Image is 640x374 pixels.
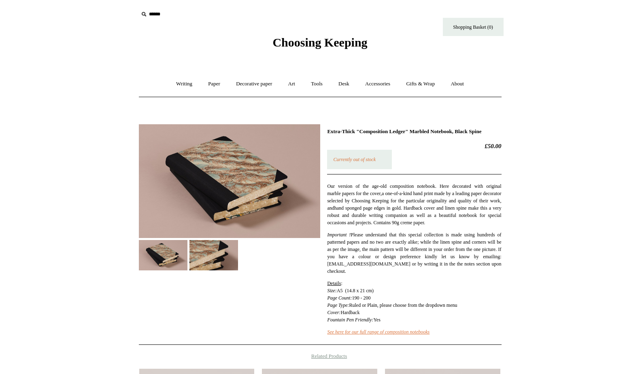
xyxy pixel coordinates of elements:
img: Extra-Thick "Composition Ledger" Marbled Notebook, Black Spine [139,124,320,238]
span: : [327,280,342,286]
a: Writing [169,73,200,95]
em: Cover: [327,310,340,315]
a: Paper [201,73,228,95]
i: Important ! [327,232,351,238]
p: Our version of the age-old composition notebook. Here decorated with original marble papers for t... [327,183,501,226]
a: Gifts & Wrap [399,73,442,95]
a: Shopping Basket (0) [443,18,504,36]
a: About [443,73,471,95]
a: Tools [304,73,330,95]
em: Size: [327,288,336,293]
span: A5 (14.8 x 21 cm) [337,288,374,293]
img: Extra-Thick "Composition Ledger" Marbled Notebook, Black Spine [189,240,238,270]
a: Art [281,73,302,95]
span: Details [327,280,341,286]
img: Extra-Thick "Composition Ledger" Marbled Notebook, Black Spine [139,240,187,270]
h4: Related Products [118,353,523,359]
a: Decorative paper [229,73,279,95]
span: a one-of-a-kind hand print made by a leading paper decorator selected by Choosing Keeping for the... [327,191,501,204]
h1: Extra-Thick "Composition Ledger" Marbled Notebook, Black Spine [327,128,501,135]
em: Page Type: [327,302,349,308]
p: Please understand that this special collection is made using hundreds of patterned papers and no ... [327,231,501,275]
a: Desk [331,73,357,95]
a: Choosing Keeping [272,42,367,48]
em: Fountain Pen Friendly: [327,317,373,323]
a: See here for our full range of composition notebooks [327,329,430,335]
em: Currently out of stock [333,157,376,162]
em: Page Count: [327,295,352,301]
p: Ruled or Plain, please choose from the dropdown menu [327,280,501,323]
span: Yes [373,317,380,323]
span: Choosing Keeping [272,36,367,49]
span: 190 - 200 [352,295,370,301]
a: Accessories [358,73,398,95]
h2: £50.00 [327,142,501,150]
span: Hardback [341,310,360,315]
